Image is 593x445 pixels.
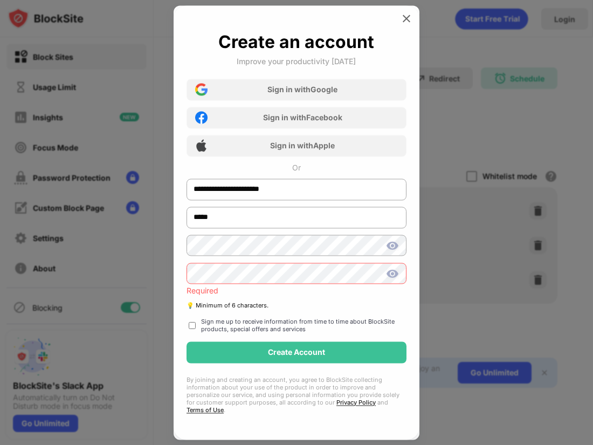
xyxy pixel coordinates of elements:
[195,84,208,96] img: google-icon.png
[187,286,406,295] div: Required
[386,239,399,252] img: show-password.svg
[386,267,399,280] img: show-password.svg
[187,376,406,414] div: By joining and creating an account, you agree to BlockSite collecting information about your use ...
[237,57,356,66] div: Improve your productivity [DATE]
[219,31,375,52] div: Create an account
[268,85,338,94] div: Sign in with Google
[195,112,208,124] img: facebook-icon.png
[201,318,406,333] div: Sign me up to receive information from time to time about BlockSite products, special offers and ...
[292,163,301,172] div: Or
[336,399,376,406] a: Privacy Policy
[263,113,342,122] div: Sign in with Facebook
[195,140,208,152] img: apple-icon.png
[268,348,325,357] div: Create Account
[187,406,224,414] a: Terms of Use
[271,141,335,150] div: Sign in with Apple
[187,302,406,309] div: 💡 Minimum of 6 characters.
